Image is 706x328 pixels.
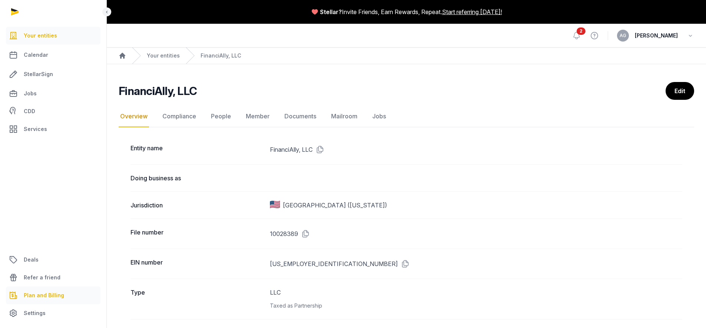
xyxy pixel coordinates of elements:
[119,106,694,127] nav: Tabs
[24,70,53,79] span: StellarSign
[573,242,706,328] iframe: Chat Widget
[6,251,100,269] a: Deals
[270,144,682,155] dd: FinanciAlly, LLC
[6,85,100,102] a: Jobs
[371,106,387,127] a: Jobs
[573,242,706,328] div: 채팅 위젯
[6,286,100,304] a: Plan and Billing
[119,106,149,127] a: Overview
[442,7,502,16] a: Start referring [DATE]!
[147,52,180,59] a: Your entities
[210,106,232,127] a: People
[6,120,100,138] a: Services
[131,144,264,155] dt: Entity name
[24,31,57,40] span: Your entities
[635,31,678,40] span: [PERSON_NAME]
[131,288,264,310] dt: Type
[270,228,682,240] dd: 10028389
[6,304,100,322] a: Settings
[131,258,264,270] dt: EIN number
[201,52,241,59] a: FinanciAlly, LLC
[270,258,682,270] dd: [US_EMPLOYER_IDENTIFICATION_NUMBER]
[6,65,100,83] a: StellarSign
[131,201,264,210] dt: Jurisdiction
[24,309,46,318] span: Settings
[6,104,100,119] a: CDD
[131,174,264,183] dt: Doing business as
[24,125,47,134] span: Services
[131,228,264,240] dt: File number
[283,106,318,127] a: Documents
[6,27,100,45] a: Your entities
[270,301,682,310] div: Taxed as Partnership
[24,255,39,264] span: Deals
[24,89,37,98] span: Jobs
[666,82,694,100] a: Edit
[6,269,100,286] a: Refer a friend
[24,50,48,59] span: Calendar
[283,201,387,210] span: [GEOGRAPHIC_DATA] ([US_STATE])
[24,273,60,282] span: Refer a friend
[320,7,342,16] span: Stellar?
[24,291,64,300] span: Plan and Billing
[119,84,197,98] h2: FinanciAlly, LLC
[270,288,682,310] dd: LLC
[330,106,359,127] a: Mailroom
[161,106,198,127] a: Compliance
[620,33,626,38] span: AG
[577,27,585,35] span: 2
[6,46,100,64] a: Calendar
[617,30,629,42] button: AG
[24,107,35,116] span: CDD
[107,47,706,64] nav: Breadcrumb
[244,106,271,127] a: Member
